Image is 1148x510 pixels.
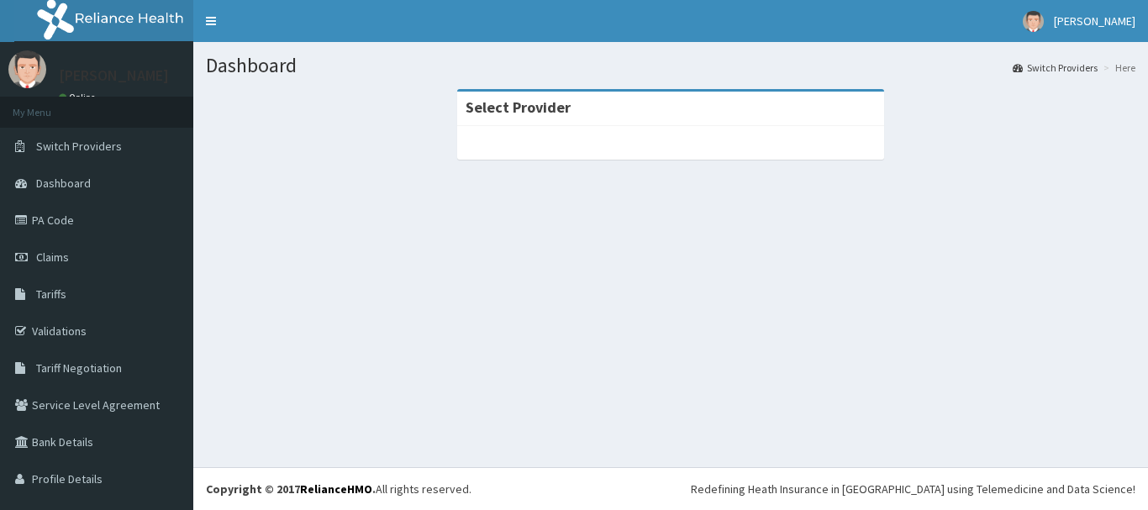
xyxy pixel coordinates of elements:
span: Switch Providers [36,139,122,154]
span: Tariff Negotiation [36,360,122,376]
li: Here [1099,60,1135,75]
img: User Image [1023,11,1044,32]
p: [PERSON_NAME] [59,68,169,83]
h1: Dashboard [206,55,1135,76]
footer: All rights reserved. [193,467,1148,510]
img: User Image [8,50,46,88]
a: RelianceHMO [300,481,372,497]
span: Tariffs [36,287,66,302]
span: Claims [36,250,69,265]
span: Dashboard [36,176,91,191]
strong: Select Provider [466,97,571,117]
span: [PERSON_NAME] [1054,13,1135,29]
a: Switch Providers [1013,60,1098,75]
a: Online [59,92,99,103]
div: Redefining Heath Insurance in [GEOGRAPHIC_DATA] using Telemedicine and Data Science! [691,481,1135,497]
strong: Copyright © 2017 . [206,481,376,497]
